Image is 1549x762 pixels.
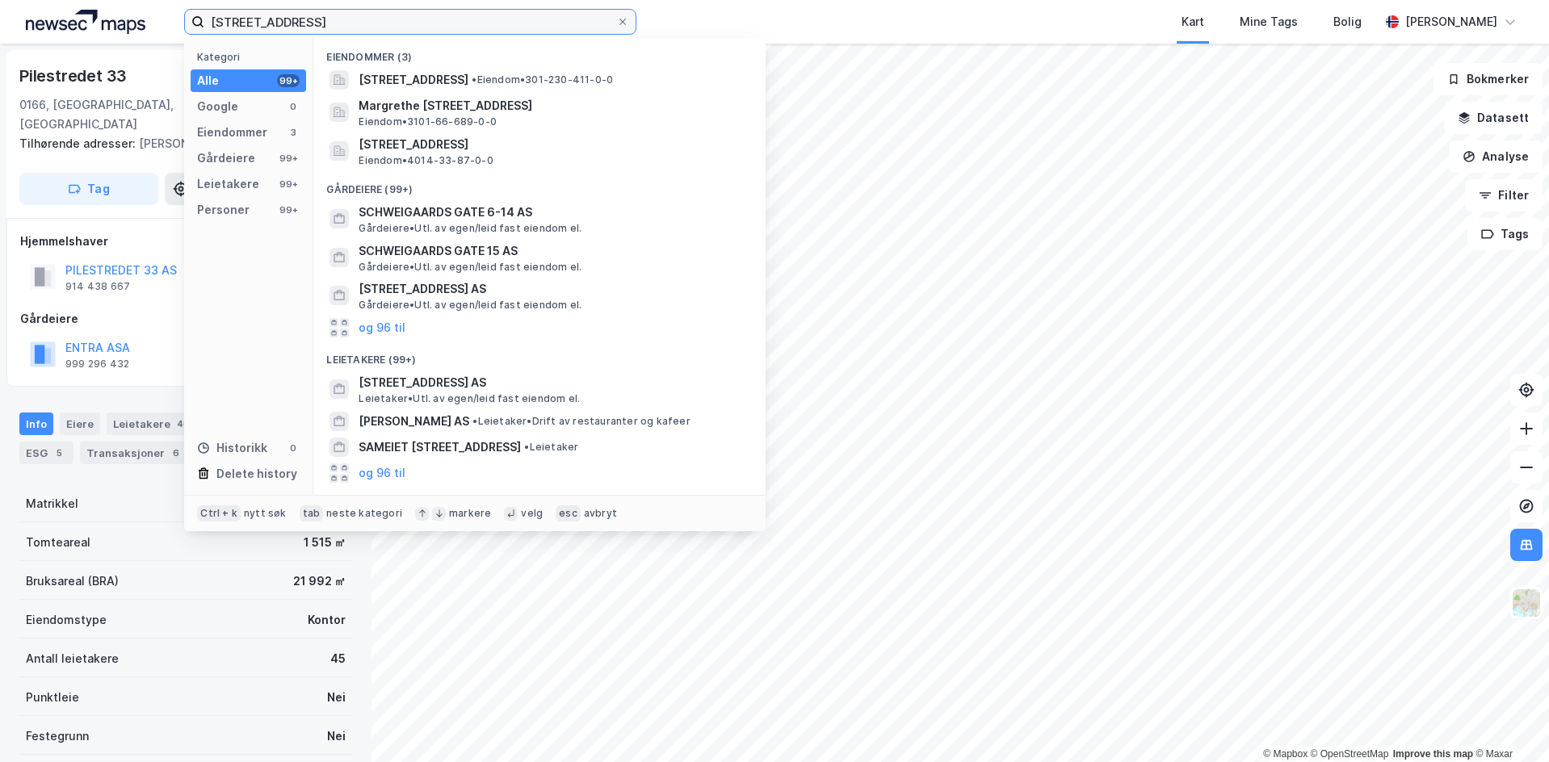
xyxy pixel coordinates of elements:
[65,358,129,371] div: 999 296 432
[359,279,746,299] span: [STREET_ADDRESS] AS
[80,442,191,464] div: Transaksjoner
[19,412,53,435] div: Info
[26,494,78,513] div: Matrikkel
[359,412,469,431] span: [PERSON_NAME] AS
[26,649,119,668] div: Antall leietakere
[19,95,222,134] div: 0166, [GEOGRAPHIC_DATA], [GEOGRAPHIC_DATA]
[472,415,690,428] span: Leietaker • Drift av restauranter og kafeer
[359,299,581,312] span: Gårdeiere • Utl. av egen/leid fast eiendom el.
[359,135,746,154] span: [STREET_ADDRESS]
[107,412,199,435] div: Leietakere
[216,464,297,484] div: Delete history
[313,341,766,370] div: Leietakere (99+)
[19,173,158,205] button: Tag
[330,649,346,668] div: 45
[300,505,324,521] div: tab
[26,533,90,552] div: Tomteareal
[1468,685,1549,762] iframe: Chat Widget
[1434,63,1543,95] button: Bokmerker
[197,51,306,63] div: Kategori
[472,73,613,86] span: Eiendom • 301-230-411-0-0
[359,154,493,167] span: Eiendom • 4014-33-87-0-0
[449,507,491,520] div: markere
[197,149,255,168] div: Gårdeiere
[1467,218,1543,250] button: Tags
[327,688,346,707] div: Nei
[584,507,617,520] div: avbryt
[313,170,766,199] div: Gårdeiere (99+)
[359,203,746,222] span: SCHWEIGAARDS GATE 6-14 AS
[359,318,405,337] button: og 96 til
[168,445,184,461] div: 6
[1333,12,1362,31] div: Bolig
[524,441,578,454] span: Leietaker
[19,63,130,89] div: Pilestredet 33
[19,136,139,150] span: Tilhørende adresser:
[197,505,241,521] div: Ctrl + k
[287,100,300,113] div: 0
[197,97,238,116] div: Google
[359,96,746,115] span: Margrethe [STREET_ADDRESS]
[277,74,300,87] div: 99+
[472,73,476,86] span: •
[1511,588,1542,618] img: Z
[26,610,107,630] div: Eiendomstype
[304,533,346,552] div: 1 515 ㎡
[197,200,250,220] div: Personer
[359,241,746,261] span: SCHWEIGAARDS GATE 15 AS
[1311,748,1389,760] a: OpenStreetMap
[19,134,339,153] div: [PERSON_NAME] Gate 2
[524,441,529,453] span: •
[287,442,300,454] div: 0
[1465,179,1543,211] button: Filter
[26,688,79,707] div: Punktleie
[60,412,100,435] div: Eiere
[359,261,581,274] span: Gårdeiere • Utl. av egen/leid fast eiendom el.
[51,445,67,461] div: 5
[359,115,497,128] span: Eiendom • 3101-66-689-0-0
[313,486,766,515] div: Personer (99+)
[277,178,300,190] div: 99+
[556,505,581,521] div: esc
[197,123,267,142] div: Eiendommer
[197,438,267,458] div: Historikk
[1240,12,1298,31] div: Mine Tags
[26,10,145,34] img: logo.a4113a55bc3d86da70a041830d287a7e.svg
[20,309,351,329] div: Gårdeiere
[244,507,287,520] div: nytt søk
[26,571,119,591] div: Bruksareal (BRA)
[1405,12,1497,31] div: [PERSON_NAME]
[174,416,193,432] div: 46
[359,438,521,457] span: SAMEIET [STREET_ADDRESS]
[1444,102,1543,134] button: Datasett
[1449,140,1543,173] button: Analyse
[197,71,219,90] div: Alle
[197,174,259,194] div: Leietakere
[359,463,405,483] button: og 96 til
[20,232,351,251] div: Hjemmelshaver
[327,726,346,746] div: Nei
[1263,748,1308,760] a: Mapbox
[359,392,580,405] span: Leietaker • Utl. av egen/leid fast eiendom el.
[472,415,477,427] span: •
[326,507,402,520] div: neste kategori
[26,726,89,746] div: Festegrunn
[521,507,543,520] div: velg
[359,373,746,392] span: [STREET_ADDRESS] AS
[293,571,346,591] div: 21 992 ㎡
[1393,748,1473,760] a: Improve this map
[313,38,766,67] div: Eiendommer (3)
[359,222,581,235] span: Gårdeiere • Utl. av egen/leid fast eiendom el.
[287,126,300,139] div: 3
[65,280,130,293] div: 914 438 667
[19,442,73,464] div: ESG
[359,70,468,90] span: [STREET_ADDRESS]
[1182,12,1204,31] div: Kart
[308,610,346,630] div: Kontor
[277,152,300,165] div: 99+
[204,10,616,34] input: Søk på adresse, matrikkel, gårdeiere, leietakere eller personer
[277,203,300,216] div: 99+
